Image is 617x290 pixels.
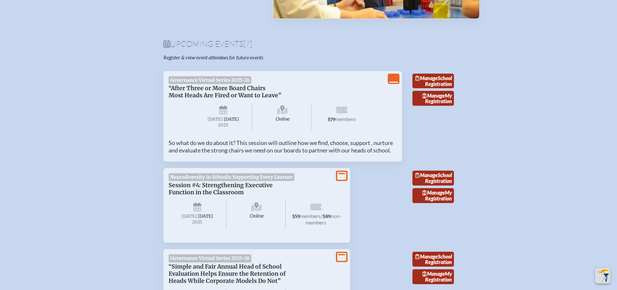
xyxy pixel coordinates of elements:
[169,182,273,196] span: Session #4: Strengthening Executive Function in the Classroom
[415,253,438,260] span: Manage
[412,188,454,203] a: ManageMy Registration
[412,74,454,89] a: ManageSchool Registration
[163,54,335,61] p: Register & view event attendees for future events
[335,116,356,122] span: members
[415,172,438,178] span: Manage
[292,214,300,219] span: $59
[422,92,445,99] span: Manage
[169,173,295,181] span: Neurodiversity in Schools: Supporting Every Learner
[323,214,331,219] span: $89
[174,220,221,224] span: 2025
[321,213,323,219] span: /
[412,91,454,106] a: ManageMy Registration
[254,103,312,130] span: Online
[163,40,454,48] h1: Upcoming Events
[422,189,445,196] span: Manage
[169,139,397,154] p: So what do we do about it? This session will outline how we find, choose, support , nurture and e...
[596,269,609,282] img: To the top
[595,268,611,284] button: Scroll Top
[208,116,223,122] span: [DATE]
[200,123,247,127] span: 2025
[198,213,213,219] span: [DATE]
[224,116,239,122] span: [DATE]
[422,271,445,277] span: Manage
[300,213,321,219] span: members
[243,39,252,49] span: [7]
[169,76,252,84] span: Governance Virtual Series 2025-26
[305,213,341,225] span: non-members
[182,213,197,219] span: [DATE]
[327,117,335,122] span: $79
[228,200,286,228] span: Online
[412,252,454,267] a: ManageSchool Registration
[415,75,438,81] span: Manage
[169,85,281,99] span: “After Three or More Board Chairs Most Heads Are Fired or Want to Leave”
[169,263,286,284] span: “Simple and Fair Annual Head of School Evaluation Helps Ensure the Retention of Heads While Corpo...
[169,254,252,262] span: Governance Virtual Series 2025-26
[412,171,454,186] a: ManageSchool Registration
[412,269,454,284] a: ManageMy Registration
